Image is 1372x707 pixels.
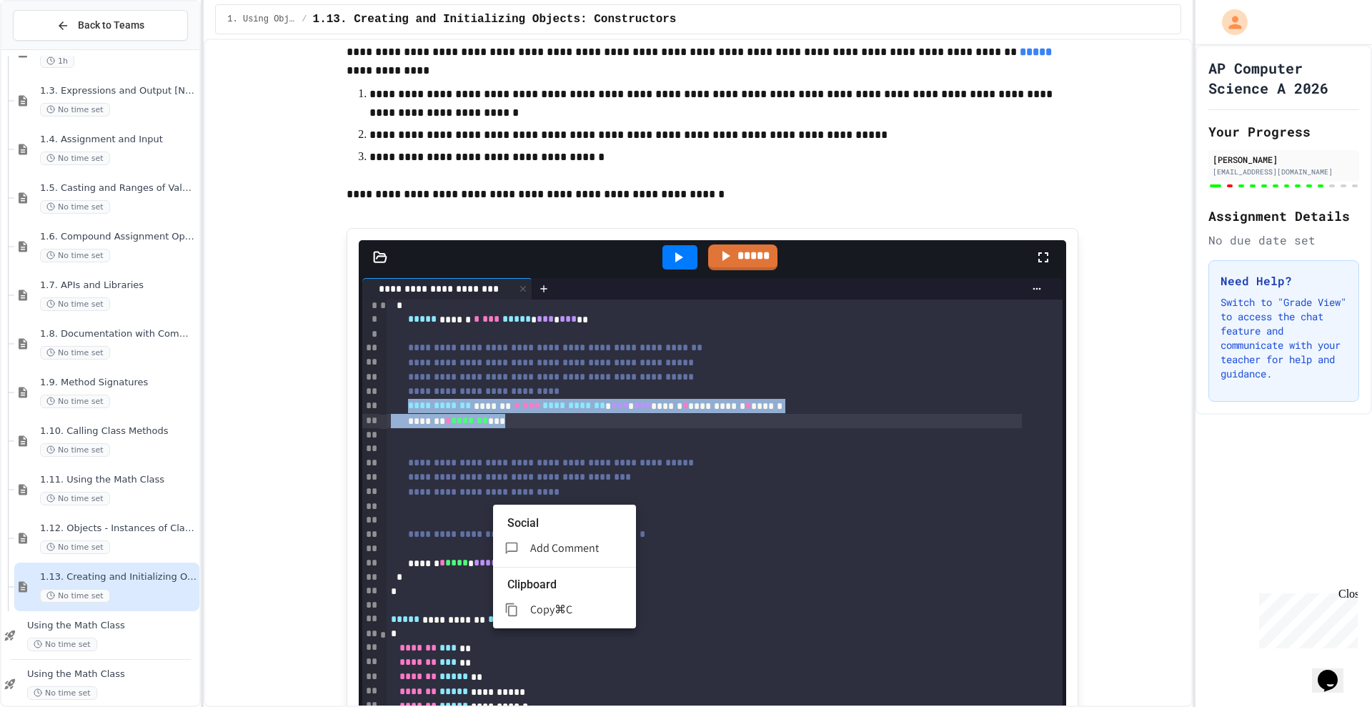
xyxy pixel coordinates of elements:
li: Social [507,512,636,535]
span: 1.13. Creating and Initializing Objects: Constructors [313,11,677,28]
span: 1.9. Method Signatures [40,377,197,389]
li: Clipboard [507,573,636,596]
div: No due date set [1208,232,1359,249]
span: No time set [27,686,97,700]
span: 1.3. Expressions and Output [New] [40,85,197,97]
span: No time set [40,540,110,554]
span: Add Comment [530,540,599,555]
div: Chat with us now!Close [6,6,99,91]
span: 1.7. APIs and Libraries [40,280,197,292]
span: Using the Math Class [27,620,197,632]
span: 1.4. Assignment and Input [40,134,197,146]
span: 1.12. Objects - Instances of Classes [40,523,197,535]
span: No time set [40,589,110,603]
span: Back to Teams [78,18,144,33]
iframe: chat widget [1312,650,1358,693]
span: 1h [40,54,74,68]
span: 1.8. Documentation with Comments and Preconditions [40,328,197,340]
span: No time set [40,152,110,165]
p: ⌘C [555,601,572,618]
h2: Your Progress [1208,122,1359,142]
span: No time set [40,200,110,214]
span: Copy [530,602,555,617]
span: 1.13. Creating and Initializing Objects: Constructors [40,571,197,583]
h2: Assignment Details [1208,206,1359,226]
span: No time set [40,103,110,117]
span: No time set [40,395,110,408]
span: Using the Math Class [27,668,197,681]
span: No time set [40,346,110,360]
span: No time set [40,249,110,262]
h1: AP Computer Science A 2026 [1208,58,1359,98]
span: / [302,14,307,25]
div: [PERSON_NAME] [1213,153,1355,166]
div: My Account [1207,6,1251,39]
span: No time set [27,638,97,651]
span: No time set [40,297,110,311]
span: No time set [40,492,110,505]
span: 1.5. Casting and Ranges of Values [40,182,197,194]
iframe: chat widget [1253,588,1358,648]
p: Switch to "Grade View" to access the chat feature and communicate with your teacher for help and ... [1221,295,1347,381]
h3: Need Help? [1221,272,1347,290]
span: 1.6. Compound Assignment Operators [40,231,197,243]
span: 1.10. Calling Class Methods [40,425,197,437]
div: [EMAIL_ADDRESS][DOMAIN_NAME] [1213,167,1355,177]
span: 1. Using Objects and Methods [227,14,296,25]
span: No time set [40,443,110,457]
span: 1.11. Using the Math Class [40,474,197,486]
